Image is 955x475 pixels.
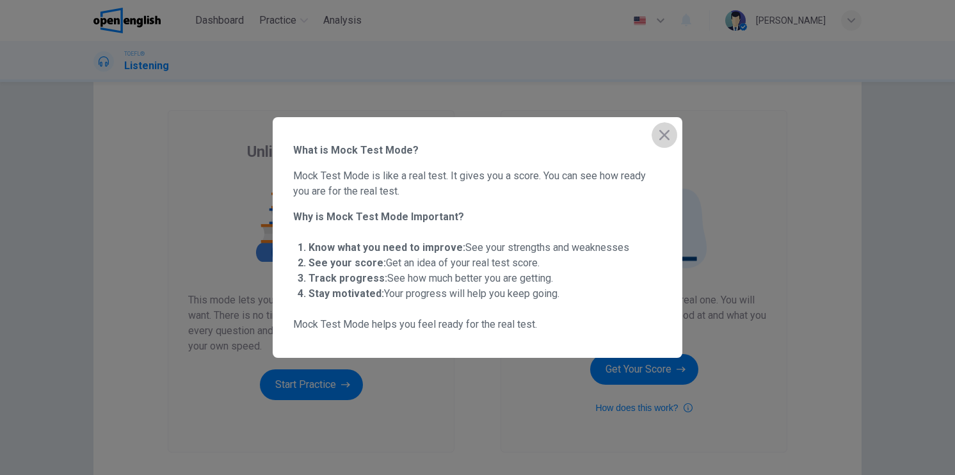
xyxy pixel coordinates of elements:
[293,168,662,199] span: Mock Test Mode is like a real test. It gives you a score. You can see how ready you are for the r...
[309,272,387,284] strong: Track progress:
[309,257,386,269] strong: See your score:
[293,143,662,158] span: What is Mock Test Mode?
[309,287,559,300] span: Your progress will help you keep going.
[309,287,384,300] strong: Stay motivated:
[309,241,629,254] span: See your strengths and weaknesses
[293,209,662,225] span: Why is Mock Test Mode Important?
[309,257,540,269] span: Get an idea of your real test score.
[293,317,662,332] span: Mock Test Mode helps you feel ready for the real test.
[309,241,465,254] strong: Know what you need to improve:
[309,272,553,284] span: See how much better you are getting.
